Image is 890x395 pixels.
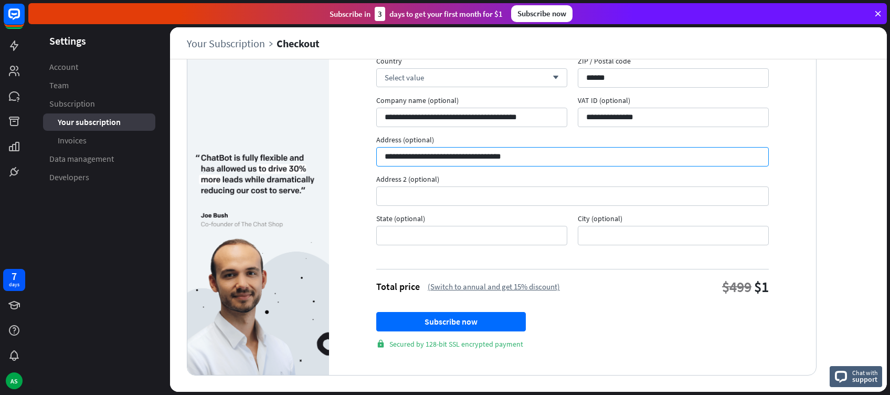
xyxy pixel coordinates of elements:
[578,68,769,88] input: ZIP / Postal code
[43,95,155,112] a: Subscription
[376,135,769,147] span: Address (optional)
[376,96,567,108] span: Company name (optional)
[49,98,95,109] span: Subscription
[277,37,320,49] div: Checkout
[376,312,526,331] button: Subscribe now
[578,56,769,68] span: ZIP / Postal code
[376,214,567,226] span: State (optional)
[722,277,751,296] div: $499
[6,372,23,389] div: AS
[511,5,573,22] div: Subscribe now
[376,226,567,245] input: State (optional)
[852,368,878,378] span: Chat with
[49,172,89,183] span: Developers
[578,96,769,108] span: VAT ID (optional)
[578,214,769,226] span: City (optional)
[376,108,567,127] input: Company name (optional)
[43,150,155,168] a: Data management
[43,77,155,94] a: Team
[9,281,19,288] div: days
[385,72,424,82] span: Select value
[376,280,420,293] div: Total price
[375,7,385,21] div: 3
[58,117,121,128] span: Your subscription
[376,186,769,206] input: Address 2 (optional)
[49,61,78,72] span: Account
[547,75,559,81] i: arrow_down
[43,132,155,149] a: Invoices
[376,339,385,348] i: lock
[3,269,25,291] a: 7 days
[376,339,769,349] div: Secured by 128-bit SSL encrypted payment
[376,56,567,68] span: Country
[376,147,769,167] input: Address (optional)
[28,34,170,48] header: Settings
[187,154,329,375] img: 17017e6dca2a961f0bc0.png
[43,58,155,76] a: Account
[330,7,503,21] div: Subscribe in days to get your first month for $1
[578,108,769,127] input: VAT ID (optional)
[428,282,560,292] div: (Switch to annual and get 15% discount)
[49,153,114,164] span: Data management
[58,135,87,146] span: Invoices
[187,37,277,49] a: Your Subscription
[49,80,69,91] span: Team
[43,169,155,186] a: Developers
[852,375,878,384] span: support
[376,174,769,186] span: Address 2 (optional)
[578,226,769,245] input: City (optional)
[8,4,40,36] button: Open LiveChat chat widget
[12,272,17,281] div: 7
[754,277,769,296] div: $1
